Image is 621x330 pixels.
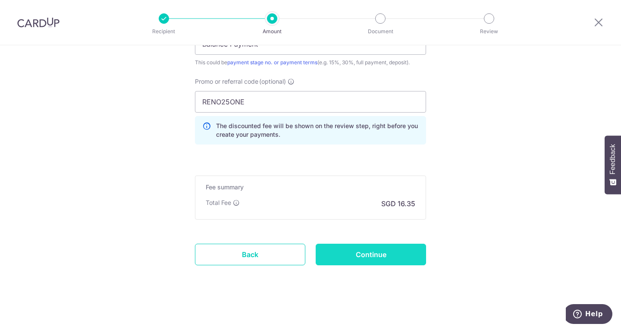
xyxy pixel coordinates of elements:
p: Document [348,27,412,36]
img: CardUp [17,17,60,28]
a: Back [195,244,305,265]
h5: Fee summary [206,183,415,192]
span: (optional) [259,77,286,86]
p: Total Fee [206,198,231,207]
p: The discounted fee will be shown on the review step, right before you create your payments. [216,122,419,139]
p: Recipient [132,27,196,36]
button: Feedback - Show survey [605,135,621,194]
span: Feedback [609,144,617,174]
div: This could be (e.g. 15%, 30%, full payment, deposit). [195,58,426,67]
input: Continue [316,244,426,265]
p: Amount [240,27,304,36]
a: payment stage no. or payment terms [227,59,317,66]
iframe: Opens a widget where you can find more information [566,304,612,326]
p: Review [457,27,521,36]
p: SGD 16.35 [381,198,415,209]
span: Promo or referral code [195,77,258,86]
